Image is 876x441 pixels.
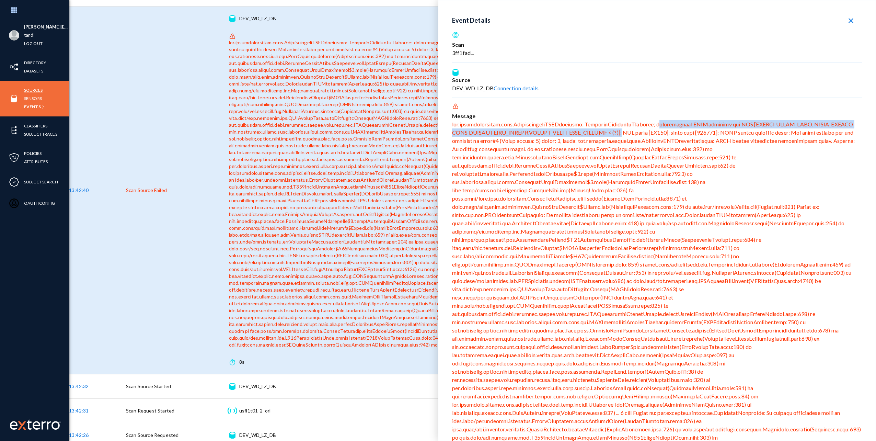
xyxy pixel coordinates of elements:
a: Subject Traces [24,130,57,138]
span: 13:42:40 [69,187,89,193]
span: Scan Source Requested [126,432,178,438]
img: icon-source.svg [229,383,235,390]
span: Scan Source Started [126,383,171,389]
a: Log out [24,39,43,47]
span: 13:42:31 [69,408,89,414]
div: usfl1t01_2_orl [239,407,270,414]
img: icon-elements.svg [9,125,19,135]
a: Subject Search [24,178,58,186]
div: DEV_WD_LZ_DB [239,15,276,22]
img: icon-source.svg [229,15,235,22]
a: Policies [24,149,42,157]
a: Events [24,103,41,111]
img: exterro-work-mark.svg [10,419,61,430]
a: Classifiers [24,122,47,130]
img: icon-oauth.svg [9,198,19,208]
img: icon-time.svg [230,359,235,365]
img: icon-policies.svg [9,152,19,163]
img: blank-profile-picture.png [9,30,19,41]
span: Scan Source Failed [126,187,167,193]
img: exterro-logo.svg [18,421,26,430]
div: 8s [239,359,244,365]
span: Scan Request Started [126,408,174,414]
a: Datasets [24,67,43,75]
img: icon-source.svg [229,432,235,439]
span: 13:42:32 [69,383,89,389]
img: app launcher [4,3,24,18]
img: icon-sources.svg [9,93,19,104]
a: OAuthConfig [24,199,55,207]
span: 13:42:26 [69,432,89,438]
img: icon-sensor.svg [227,407,238,414]
a: Sensors [24,94,42,102]
a: tandl [24,31,35,39]
div: lor.ipsumdolorsitam.cons.AdipiscingeliTSEDdoeiusmo: TemporinCididuntuTlaboree; doloremagnaal ENIM... [229,39,850,348]
img: icon-inventory.svg [9,62,19,72]
div: DEV_WD_LZ_DB [239,432,276,439]
a: Directory [24,59,46,67]
a: Sources [24,86,43,94]
img: icon-compliance.svg [9,177,19,187]
li: [PERSON_NAME][EMAIL_ADDRESS][PERSON_NAME][DOMAIN_NAME] [24,23,69,31]
a: Attributes [24,158,48,166]
div: DEV_WD_LZ_DB [239,383,276,390]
